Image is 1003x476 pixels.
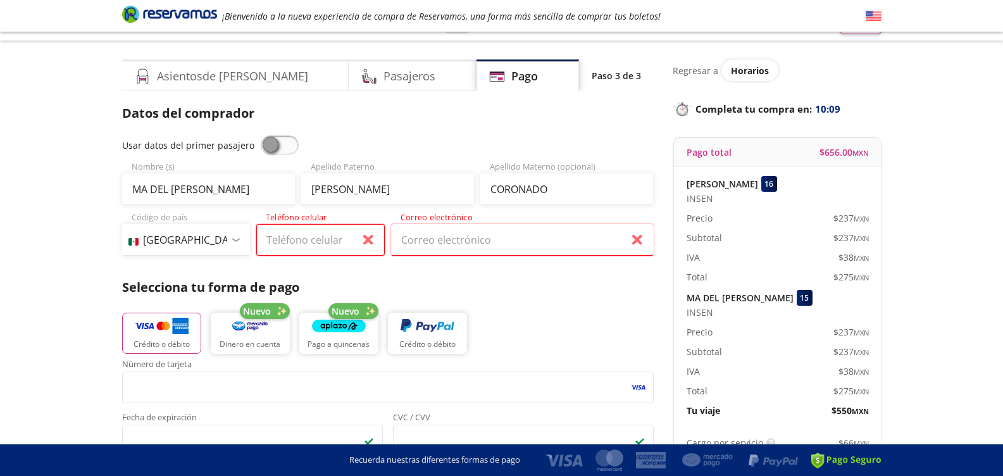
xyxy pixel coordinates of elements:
p: Total [687,384,707,398]
span: $ 237 [833,325,869,339]
input: Teléfono celular [256,224,385,256]
p: IVA [687,365,700,378]
p: Tu viaje [687,404,720,417]
small: MXN [852,406,869,416]
span: Número de tarjeta [122,360,654,372]
button: Pago a quincenas [299,313,378,354]
small: MXN [854,253,869,263]
p: Subtotal [687,345,722,358]
span: 10:09 [815,102,840,116]
iframe: Iframe de la fecha de caducidad de la tarjeta asegurada [128,429,377,453]
p: Subtotal [687,231,722,244]
small: MXN [854,439,869,448]
a: Brand Logo [122,4,217,27]
p: Paso 3 de 3 [592,69,641,82]
span: $ 237 [833,211,869,225]
span: $ 237 [833,345,869,358]
p: Cargo por servicio [687,436,763,449]
small: MXN [854,273,869,282]
p: Total [687,270,707,284]
p: IVA [687,251,700,264]
p: Precio [687,211,713,225]
span: $ 38 [838,251,869,264]
small: MXN [852,148,869,158]
span: Fecha de expiración [122,413,383,425]
span: $ 275 [833,384,869,398]
iframe: Iframe del código de seguridad de la tarjeta asegurada [399,429,648,453]
span: $ 656.00 [819,146,869,159]
p: Selecciona tu forma de pago [122,278,654,297]
button: Dinero en cuenta [211,313,290,354]
p: [PERSON_NAME] [687,177,758,191]
div: 16 [761,176,777,192]
p: Dinero en cuenta [220,339,280,350]
small: MXN [854,367,869,377]
span: Nuevo [332,304,359,318]
img: MX [128,238,139,246]
h4: Pasajeros [383,68,435,85]
i: Brand Logo [122,4,217,23]
p: Completa tu compra en : [673,100,882,118]
span: Horarios [731,65,769,77]
p: Recuerda nuestras diferentes formas de pago [349,454,520,467]
span: $ 66 [838,436,869,449]
p: Precio [687,325,713,339]
span: Usar datos del primer pasajero [122,139,254,151]
em: ¡Bienvenido a la nueva experiencia de compra de Reservamos, una forma más sencilla de comprar tus... [222,10,661,22]
span: INSEN [687,306,713,319]
span: $ 237 [833,231,869,244]
button: Crédito o débito [122,313,201,354]
input: Apellido Paterno [301,173,474,205]
button: English [866,8,882,24]
p: Pago total [687,146,732,159]
span: $ 275 [833,270,869,284]
span: Nuevo [243,304,271,318]
small: MXN [854,214,869,223]
p: Regresar a [673,64,718,77]
img: checkmark [635,435,645,446]
p: Crédito o débito [399,339,456,350]
input: Nombre (s) [122,173,295,205]
span: $ 550 [832,404,869,417]
small: MXN [854,328,869,337]
input: Apellido Materno (opcional) [480,173,653,205]
small: MXN [854,387,869,396]
button: Crédito o débito [388,313,467,354]
img: checkmark [364,435,374,446]
input: Correo electrónico [391,224,654,256]
p: Pago a quincenas [308,339,370,350]
small: MXN [814,21,833,32]
span: $ 38 [838,365,869,378]
small: MXN [854,234,869,243]
span: INSEN [687,192,713,205]
small: MXN [854,348,869,357]
p: Datos del comprador [122,104,654,123]
img: visa [630,382,647,393]
div: 15 [797,290,813,306]
h4: Pago [511,68,538,85]
p: MA DEL [PERSON_NAME] [687,291,794,304]
iframe: Iframe del número de tarjeta asegurada [128,375,648,399]
h4: Asientos de [PERSON_NAME] [157,68,308,85]
p: Crédito o débito [134,339,190,350]
div: Regresar a ver horarios [673,59,882,81]
span: CVC / CVV [393,413,654,425]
